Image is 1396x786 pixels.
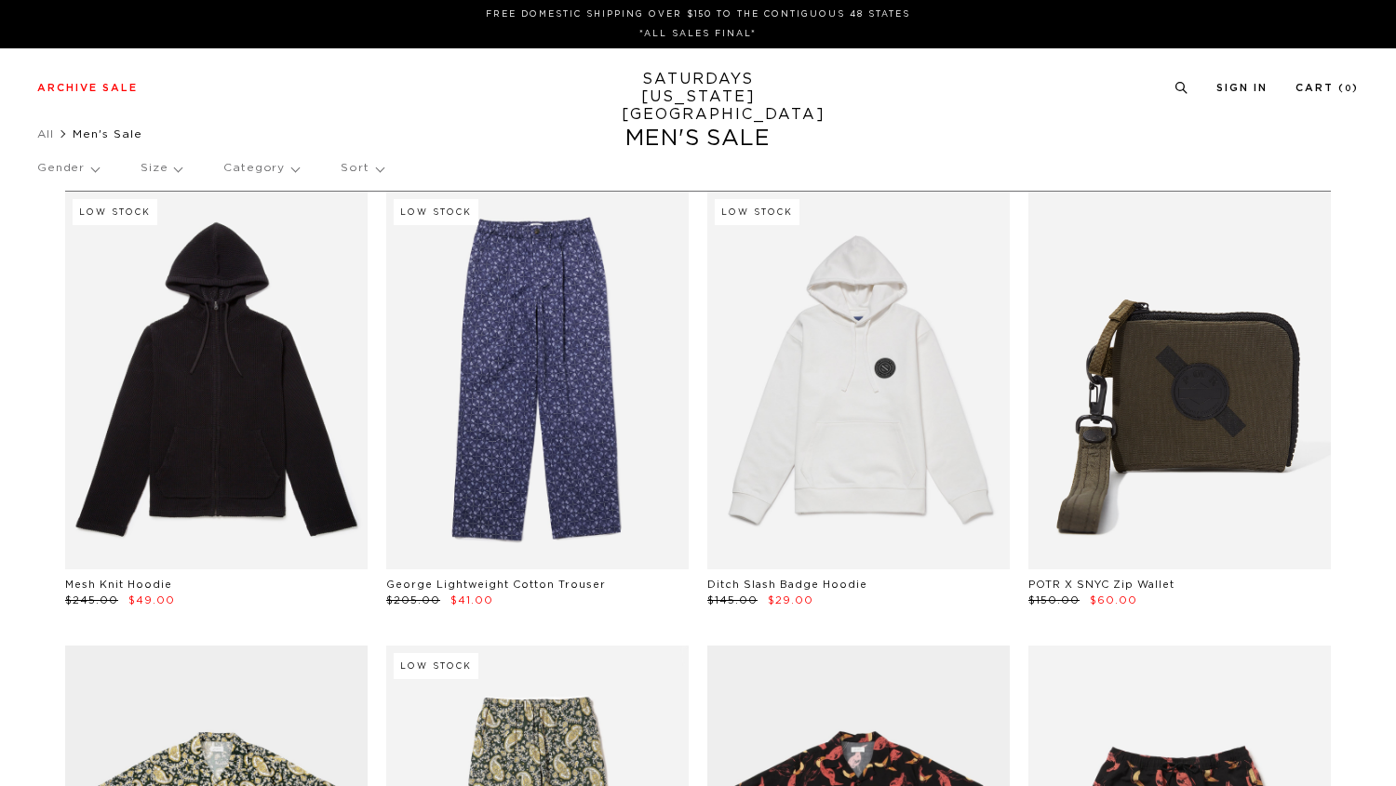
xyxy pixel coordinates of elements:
[622,71,775,124] a: SATURDAYS[US_STATE][GEOGRAPHIC_DATA]
[715,199,799,225] div: Low Stock
[1090,595,1137,606] span: $60.00
[73,128,142,140] span: Men's Sale
[65,595,118,606] span: $245.00
[1295,83,1359,93] a: Cart (0)
[450,595,493,606] span: $41.00
[37,147,99,190] p: Gender
[341,147,383,190] p: Sort
[768,595,813,606] span: $29.00
[141,147,181,190] p: Size
[128,595,175,606] span: $49.00
[394,653,478,679] div: Low Stock
[73,199,157,225] div: Low Stock
[45,7,1351,21] p: FREE DOMESTIC SHIPPING OVER $150 TO THE CONTIGUOUS 48 STATES
[37,83,138,93] a: Archive Sale
[223,147,299,190] p: Category
[394,199,478,225] div: Low Stock
[386,580,606,590] a: George Lightweight Cotton Trouser
[65,580,172,590] a: Mesh Knit Hoodie
[1028,595,1080,606] span: $150.00
[37,128,54,140] a: All
[386,595,440,606] span: $205.00
[1028,580,1175,590] a: POTR X SNYC Zip Wallet
[1216,83,1268,93] a: Sign In
[1345,85,1352,93] small: 0
[707,580,867,590] a: Ditch Slash Badge Hoodie
[707,595,758,606] span: $145.00
[45,27,1351,41] p: *ALL SALES FINAL*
